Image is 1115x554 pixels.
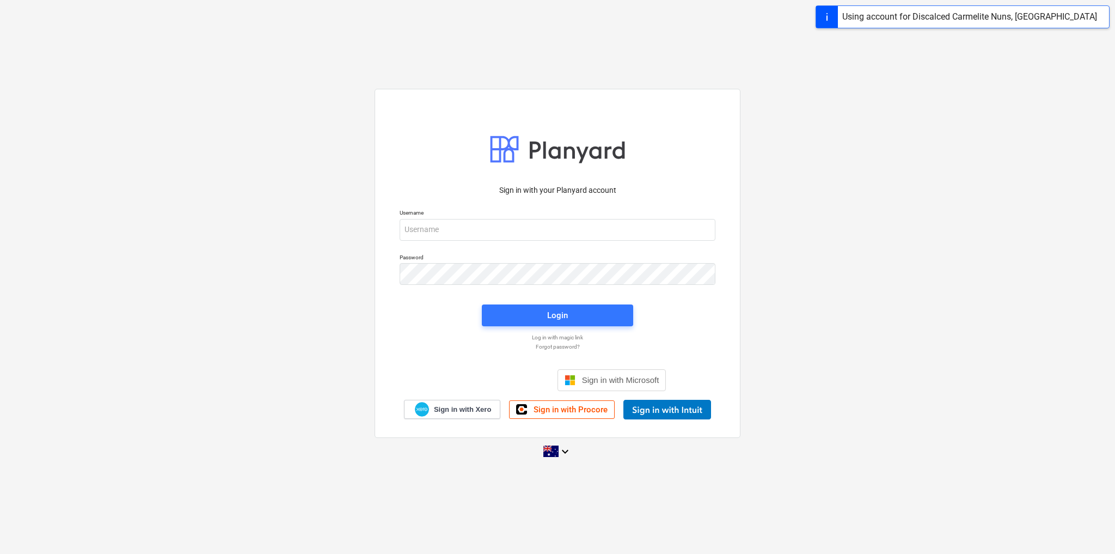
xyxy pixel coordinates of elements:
[400,209,715,218] p: Username
[400,185,715,196] p: Sign in with your Planyard account
[565,375,575,386] img: Microsoft logo
[400,219,715,241] input: Username
[582,375,659,385] span: Sign in with Microsoft
[509,400,615,419] a: Sign in with Procore
[444,368,554,392] iframe: Sign in with Google Button
[547,308,568,322] div: Login
[482,305,633,326] button: Login
[842,10,1097,23] div: Using account for Discalced Carmelite Nuns, [GEOGRAPHIC_DATA]
[434,405,491,415] span: Sign in with Xero
[534,405,608,415] span: Sign in with Procore
[400,254,715,263] p: Password
[559,445,572,458] i: keyboard_arrow_down
[404,400,501,419] a: Sign in with Xero
[415,402,429,417] img: Xero logo
[394,343,721,350] a: Forgot password?
[394,334,721,341] a: Log in with magic link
